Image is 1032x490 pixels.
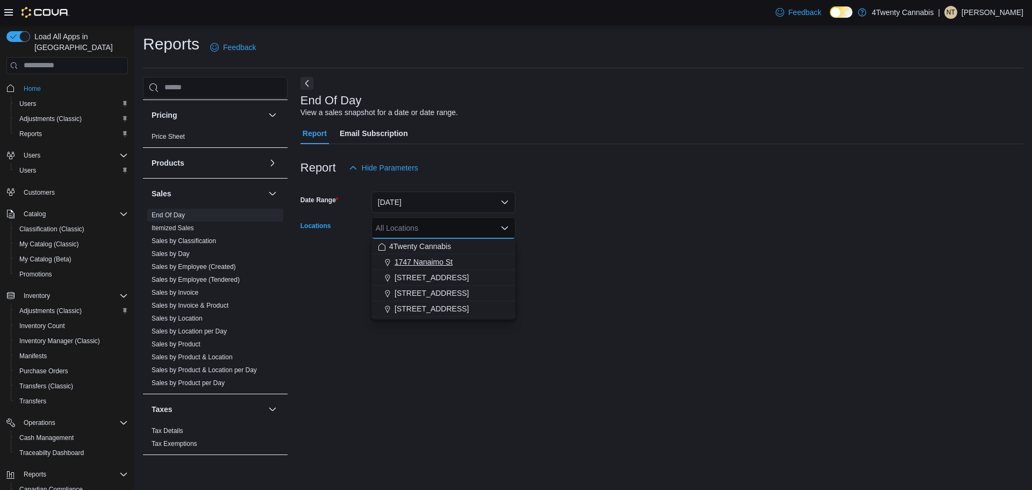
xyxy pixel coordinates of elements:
[21,7,69,18] img: Cova
[15,223,128,236] span: Classification (Classic)
[19,352,47,360] span: Manifests
[15,380,128,393] span: Transfers (Classic)
[395,272,469,283] span: [STREET_ADDRESS]
[19,255,71,264] span: My Catalog (Beta)
[152,188,171,199] h3: Sales
[300,94,362,107] h3: End Of Day
[11,318,132,333] button: Inventory Count
[19,149,45,162] button: Users
[24,210,46,218] span: Catalog
[11,379,132,394] button: Transfers (Classic)
[152,110,264,120] button: Pricing
[15,127,128,140] span: Reports
[143,33,199,55] h1: Reports
[266,157,279,169] button: Products
[206,37,260,58] a: Feedback
[24,418,55,427] span: Operations
[24,151,40,160] span: Users
[152,250,190,258] a: Sales by Day
[24,292,50,300] span: Inventory
[11,333,132,349] button: Inventory Manager (Classic)
[15,238,128,251] span: My Catalog (Classic)
[152,404,264,415] button: Taxes
[362,162,418,173] span: Hide Parameters
[19,186,128,199] span: Customers
[371,239,515,254] button: 4Twenty Cannabis
[19,115,82,123] span: Adjustments (Classic)
[11,445,132,460] button: Traceabilty Dashboard
[2,288,132,303] button: Inventory
[15,380,77,393] a: Transfers (Classic)
[15,238,83,251] a: My Catalog (Classic)
[152,439,197,448] span: Tax Exemptions
[152,315,203,322] a: Sales by Location
[938,6,940,19] p: |
[371,301,515,317] button: [STREET_ADDRESS]
[19,337,100,345] span: Inventory Manager (Classic)
[15,112,86,125] a: Adjustments (Classic)
[2,148,132,163] button: Users
[152,427,183,435] a: Tax Details
[15,335,104,347] a: Inventory Manager (Classic)
[223,42,256,53] span: Feedback
[15,223,89,236] a: Classification (Classic)
[11,364,132,379] button: Purchase Orders
[152,224,194,232] a: Itemized Sales
[143,424,288,455] div: Taxes
[11,267,132,282] button: Promotions
[152,110,177,120] h3: Pricing
[11,394,132,409] button: Transfers
[345,157,422,179] button: Hide Parameters
[19,149,128,162] span: Users
[15,365,73,378] a: Purchase Orders
[2,184,132,200] button: Customers
[266,403,279,416] button: Taxes
[15,304,128,317] span: Adjustments (Classic)
[15,268,56,281] a: Promotions
[15,319,128,332] span: Inventory Count
[2,467,132,482] button: Reports
[11,222,132,237] button: Classification (Classic)
[11,111,132,126] button: Adjustments (Classic)
[152,276,240,283] a: Sales by Employee (Tendered)
[11,430,132,445] button: Cash Management
[152,328,227,335] a: Sales by Location per Day
[15,350,51,363] a: Manifests
[962,6,1023,19] p: [PERSON_NAME]
[19,208,50,221] button: Catalog
[11,303,132,318] button: Adjustments (Classic)
[371,191,515,213] button: [DATE]
[2,415,132,430] button: Operations
[300,222,331,230] label: Locations
[300,107,458,118] div: View a sales snapshot for a date or date range.
[19,397,46,406] span: Transfers
[15,319,69,332] a: Inventory Count
[15,350,128,363] span: Manifests
[15,431,78,444] a: Cash Management
[15,253,76,266] a: My Catalog (Beta)
[15,446,88,459] a: Traceabilty Dashboard
[371,254,515,270] button: 1747 Nanaimo St
[152,158,264,168] button: Products
[371,286,515,301] button: [STREET_ADDRESS]
[944,6,957,19] div: Natasha Troncoso
[152,366,257,374] span: Sales by Product & Location per Day
[152,379,225,387] a: Sales by Product per Day
[371,239,515,317] div: Choose from the following options
[19,449,84,457] span: Traceabilty Dashboard
[152,132,185,141] span: Price Sheet
[15,164,40,177] a: Users
[143,130,288,147] div: Pricing
[152,262,236,271] span: Sales by Employee (Created)
[300,196,339,204] label: Date Range
[19,82,45,95] a: Home
[19,225,84,233] span: Classification (Classic)
[771,2,826,23] a: Feedback
[152,133,185,140] a: Price Sheet
[395,288,469,299] span: [STREET_ADDRESS]
[152,440,197,448] a: Tax Exemptions
[789,7,821,18] span: Feedback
